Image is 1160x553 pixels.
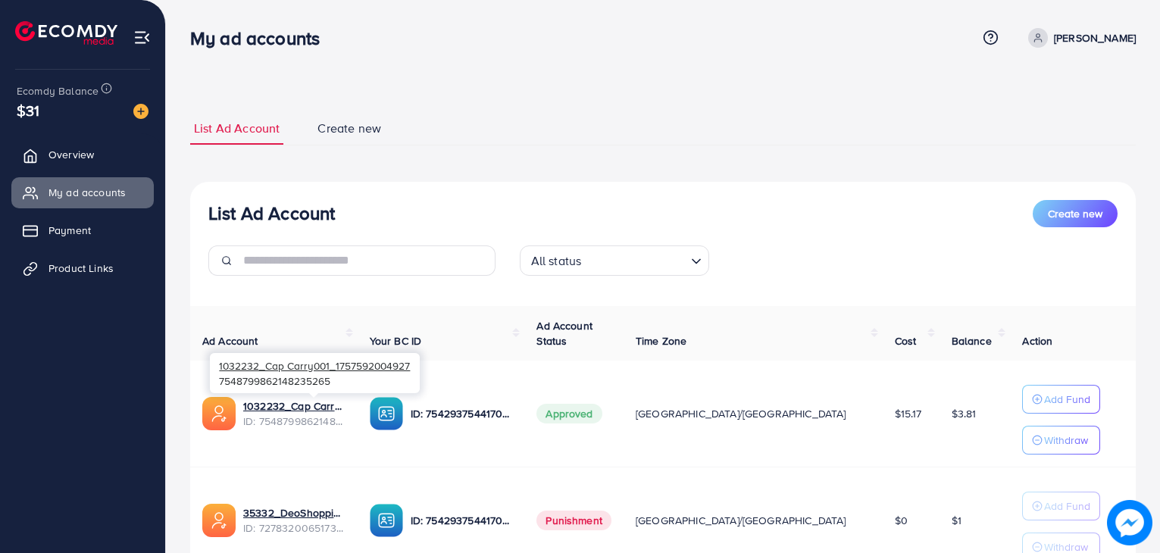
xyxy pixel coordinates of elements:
[1044,431,1088,449] p: Withdraw
[317,120,381,137] span: Create new
[15,21,117,45] img: logo
[1048,206,1102,221] span: Create new
[520,245,709,276] div: Search for option
[536,404,602,423] span: Approved
[586,247,684,272] input: Search for option
[952,333,992,348] span: Balance
[243,520,345,536] span: ID: 7278320065173471233
[11,177,154,208] a: My ad accounts
[1022,28,1136,48] a: [PERSON_NAME]
[11,215,154,245] a: Payment
[202,333,258,348] span: Ad Account
[48,261,114,276] span: Product Links
[133,104,149,119] img: image
[1054,29,1136,47] p: [PERSON_NAME]
[1022,333,1052,348] span: Action
[1022,385,1100,414] button: Add Fund
[202,397,236,430] img: ic-ads-acc.e4c84228.svg
[536,318,593,348] span: Ad Account Status
[1022,426,1100,455] button: Withdraw
[133,29,151,46] img: menu
[528,250,585,272] span: All status
[243,414,345,429] span: ID: 7548799862148235265
[895,333,917,348] span: Cost
[190,27,332,49] h3: My ad accounts
[48,223,91,238] span: Payment
[370,504,403,537] img: ic-ba-acc.ded83a64.svg
[243,398,345,414] a: 1032232_Cap Carry001_1757592004927
[536,511,611,530] span: Punishment
[1044,390,1090,408] p: Add Fund
[210,353,420,393] div: 7548799862148235265
[48,147,94,162] span: Overview
[1107,500,1152,545] img: image
[952,513,961,528] span: $1
[636,406,846,421] span: [GEOGRAPHIC_DATA]/[GEOGRAPHIC_DATA]
[895,406,922,421] span: $15.17
[370,397,403,430] img: ic-ba-acc.ded83a64.svg
[1033,200,1118,227] button: Create new
[208,202,335,224] h3: List Ad Account
[11,139,154,170] a: Overview
[17,83,98,98] span: Ecomdy Balance
[194,120,280,137] span: List Ad Account
[636,333,686,348] span: Time Zone
[11,253,154,283] a: Product Links
[411,405,513,423] p: ID: 7542937544170848257
[370,333,422,348] span: Your BC ID
[202,504,236,537] img: ic-ads-acc.e4c84228.svg
[48,185,126,200] span: My ad accounts
[1044,497,1090,515] p: Add Fund
[636,513,846,528] span: [GEOGRAPHIC_DATA]/[GEOGRAPHIC_DATA]
[895,513,908,528] span: $0
[17,99,39,121] span: $31
[243,505,345,520] a: 35332_DeoShopping_1694615969111
[952,406,977,421] span: $3.81
[1022,492,1100,520] button: Add Fund
[411,511,513,530] p: ID: 7542937544170848257
[219,358,410,373] span: 1032232_Cap Carry001_1757592004927
[243,505,345,536] div: <span class='underline'>35332_DeoShopping_1694615969111</span></br>7278320065173471233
